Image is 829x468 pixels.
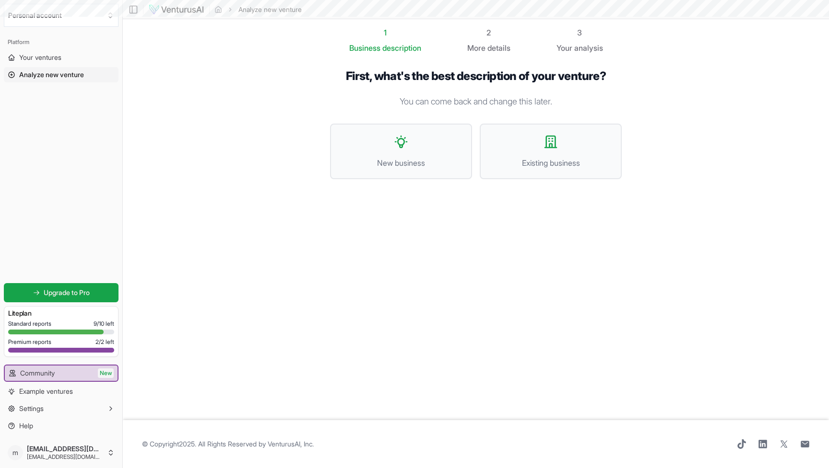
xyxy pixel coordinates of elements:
[349,42,380,54] span: Business
[487,43,510,53] span: details
[268,440,312,448] a: VenturusAI, Inc
[330,95,622,108] p: You can come back and change this later.
[4,441,118,464] button: m[EMAIL_ADDRESS][DOMAIN_NAME][EMAIL_ADDRESS][DOMAIN_NAME]
[4,384,118,399] a: Example ventures
[480,124,622,179] button: Existing business
[467,42,486,54] span: More
[94,320,114,328] span: 9 / 10 left
[44,288,90,297] span: Upgrade to Pro
[95,338,114,346] span: 2 / 2 left
[27,453,103,461] span: [EMAIL_ADDRESS][DOMAIN_NAME]
[19,70,84,80] span: Analyze new venture
[4,401,118,416] button: Settings
[8,445,23,460] span: m
[490,157,611,169] span: Existing business
[557,42,572,54] span: Your
[98,368,114,378] span: New
[142,439,314,449] span: © Copyright 2025 . All Rights Reserved by .
[27,445,103,453] span: [EMAIL_ADDRESS][DOMAIN_NAME]
[341,157,462,169] span: New business
[20,368,55,378] span: Community
[4,34,118,50] div: Platform
[5,365,118,381] a: CommunityNew
[467,27,510,38] div: 2
[8,320,51,328] span: Standard reports
[4,418,118,434] a: Help
[574,43,603,53] span: analysis
[330,69,622,83] h1: First, what's the best description of your venture?
[19,387,73,396] span: Example ventures
[349,27,421,38] div: 1
[8,338,51,346] span: Premium reports
[382,43,421,53] span: description
[4,50,118,65] a: Your ventures
[8,308,114,318] h3: Lite plan
[4,283,118,302] a: Upgrade to Pro
[19,421,33,431] span: Help
[330,124,472,179] button: New business
[19,404,44,413] span: Settings
[557,27,603,38] div: 3
[19,53,61,62] span: Your ventures
[4,67,118,82] a: Analyze new venture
